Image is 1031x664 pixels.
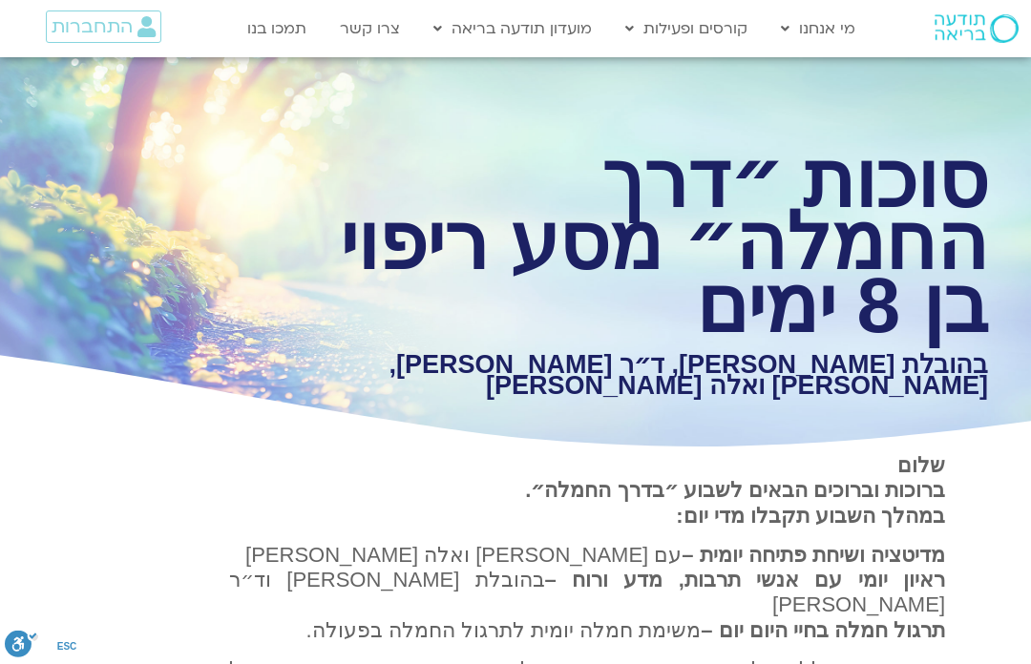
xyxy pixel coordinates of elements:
[897,453,945,477] strong: שלום
[935,14,1019,43] img: תודעה בריאה
[52,16,133,37] span: התחברות
[326,355,988,396] h1: בהובלת [PERSON_NAME], ד״ר [PERSON_NAME], [PERSON_NAME] ואלה [PERSON_NAME]
[545,568,945,591] b: ראיון יומי עם אנשי תרבות, מדע ורוח –
[771,10,865,47] a: מי אנחנו
[424,10,601,47] a: מועדון תודעה בריאה
[238,10,316,47] a: תמכו בנו
[229,543,945,644] p: עם [PERSON_NAME] ואלה [PERSON_NAME] בהובלת [PERSON_NAME] וד״ר [PERSON_NAME] משימת חמלה יומית לתרג...
[525,478,945,527] strong: ברוכות וברוכים הבאים לשבוע ״בדרך החמלה״. במהלך השבוע תקבלו מדי יום:
[326,149,988,337] h1: סוכות ״דרך החמלה״ מסע ריפוי בן 8 ימים
[682,543,945,567] strong: מדיטציה ושיחת פתיחה יומית –
[330,10,410,47] a: צרו קשר
[616,10,757,47] a: קורסים ופעילות
[46,10,161,43] a: התחברות
[701,618,945,642] b: תרגול חמלה בחיי היום יום –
